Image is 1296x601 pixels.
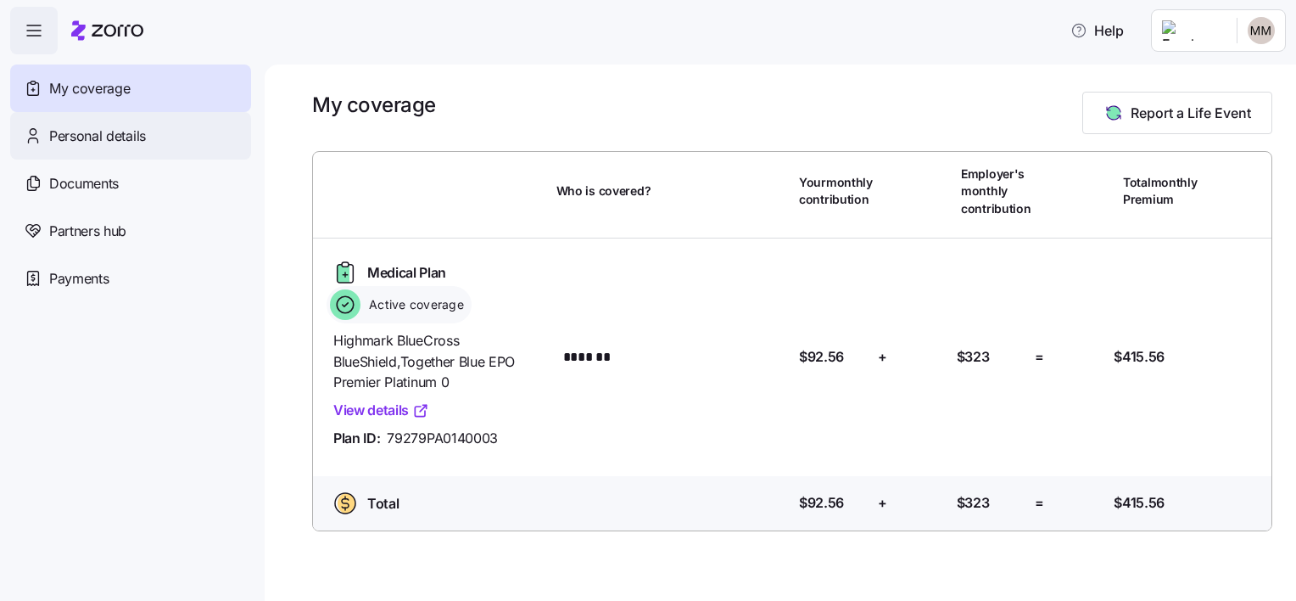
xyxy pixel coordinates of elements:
[1070,20,1124,41] span: Help
[10,160,251,207] a: Documents
[1123,174,1198,209] span: Total monthly Premium
[1248,17,1275,44] img: 50dd7f3008828998aba6b0fd0a9ac0ea
[556,183,651,199] span: Who is covered?
[1114,492,1165,514] span: $415.56
[10,65,251,112] a: My coverage
[333,330,543,393] span: Highmark BlueCross BlueShield , Together Blue EPO Premier Platinum 0
[1035,346,1044,368] span: =
[49,173,119,194] span: Documents
[333,428,380,449] span: Plan ID:
[49,268,109,289] span: Payments
[799,174,873,209] span: Your monthly contribution
[10,255,251,302] a: Payments
[49,78,130,99] span: My coverage
[49,126,146,147] span: Personal details
[961,166,1031,217] span: Employer's monthly contribution
[367,493,399,514] span: Total
[10,207,251,255] a: Partners hub
[387,428,498,449] span: 79279PA0140003
[957,346,990,368] span: $323
[49,221,126,242] span: Partners hub
[1114,346,1165,368] span: $415.56
[10,112,251,160] a: Personal details
[1035,492,1044,514] span: =
[1057,14,1137,48] button: Help
[367,262,446,284] span: Medical Plan
[333,400,429,421] a: View details
[1131,103,1251,123] span: Report a Life Event
[364,296,464,313] span: Active coverage
[799,492,844,514] span: $92.56
[799,346,844,368] span: $92.56
[312,92,436,118] h1: My coverage
[1162,20,1223,41] img: Employer logo
[1082,92,1272,134] button: Report a Life Event
[878,346,887,368] span: +
[957,492,990,514] span: $323
[878,492,887,514] span: +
